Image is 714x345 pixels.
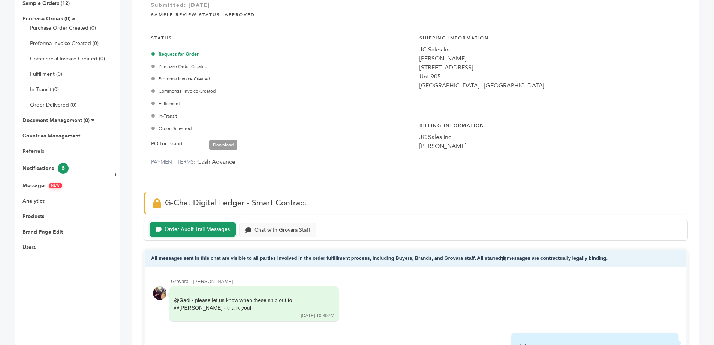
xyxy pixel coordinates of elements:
[165,226,230,233] div: Order Audit Trail Messages
[22,197,45,205] a: Analytics
[151,29,412,45] h4: STATUS
[22,148,44,155] a: Referrals
[151,158,196,166] label: PAYMENT TERMS:
[30,55,105,62] a: Commercial Invoice Created (0)
[254,227,310,234] div: Chat with Grovara Staff
[419,63,680,72] div: [STREET_ADDRESS]
[30,86,59,93] a: In-Transit (0)
[419,142,680,151] div: [PERSON_NAME]
[419,54,680,63] div: [PERSON_NAME]
[419,117,680,133] h4: Billing Information
[209,140,237,150] a: Download
[301,313,334,319] div: [DATE] 10:30PM
[419,81,680,90] div: [GEOGRAPHIC_DATA] - [GEOGRAPHIC_DATA]
[58,163,69,174] span: 5
[151,6,680,22] h4: Sample Review Status: Approved
[419,133,680,142] div: JC Sales Inc
[153,63,412,70] div: Purchase Order Created
[22,15,70,22] a: Purchase Orders (0)
[419,45,680,54] div: JC Sales Inc
[30,71,62,78] a: Fulfillment (0)
[49,183,62,188] span: NEW
[22,228,63,235] a: Brand Page Edit
[151,139,183,148] label: PO for Brand
[151,2,680,13] div: Submitted: [DATE]
[22,165,69,172] a: Notifications5
[153,100,412,107] div: Fulfillment
[419,72,680,81] div: Unt 905
[30,24,96,32] a: Purchase Order Created (0)
[419,29,680,45] h4: Shipping Information
[153,113,412,119] div: In-Transit
[145,250,686,267] div: All messages sent in this chat are visible to all parties involved in the order fulfillment proce...
[22,182,62,189] a: MessagesNEW
[22,117,90,124] a: Document Management (0)
[153,51,412,57] div: Request for Order
[153,75,412,82] div: Proforma Invoice Created
[153,88,412,95] div: Commercial Invoice Created
[22,213,44,220] a: Products
[165,197,307,208] span: G-Chat Digital Ledger - Smart Contract
[153,125,412,132] div: Order Delivered
[22,244,36,251] a: Users
[30,40,99,47] a: Proforma Invoice Created (0)
[174,297,324,312] div: @Gadi - please let us know when these ship out to @[PERSON_NAME] - thank you!
[171,278,678,285] div: Grovara - [PERSON_NAME]
[197,158,235,166] span: Cash Advance
[22,132,80,139] a: Countries Management
[30,101,76,108] a: Order Delivered (0)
